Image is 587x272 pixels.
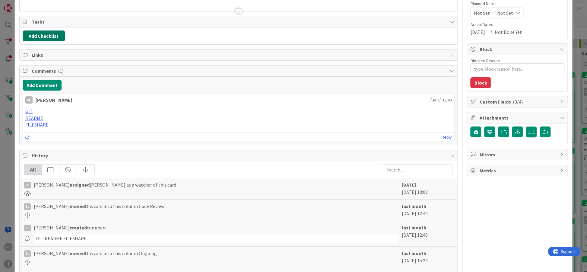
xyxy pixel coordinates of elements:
[401,203,453,218] div: [DATE] 12:49
[24,182,31,188] div: FC
[24,225,31,231] div: SL
[34,250,157,257] span: [PERSON_NAME] this card into this column Ongoing
[383,164,453,175] input: Search...
[512,99,522,105] span: ( 3/4 )
[494,28,522,36] span: Not Done Yet
[36,96,72,104] div: [PERSON_NAME]
[430,97,452,103] span: [DATE] 12:48
[58,68,64,74] span: ( 1 )
[34,234,399,243] div: GIT README FILESHARE
[24,250,31,257] div: SL
[470,58,500,63] label: Blocked Reason
[401,203,426,209] b: last month
[441,133,452,141] a: Reply
[474,9,490,17] span: Not Set
[470,28,485,36] span: [DATE]
[401,224,453,243] div: [DATE] 12:48
[34,181,176,188] span: [PERSON_NAME] [PERSON_NAME] as a watcher of this card
[70,203,85,209] b: moved
[70,182,90,188] b: assigned
[401,250,426,256] b: last month
[25,122,49,128] a: FILESHARE
[34,224,107,231] span: [PERSON_NAME] comment
[497,9,513,17] span: Not Set
[470,21,564,28] span: Actual Dates
[24,165,42,175] div: All
[470,77,491,88] button: Block
[23,80,62,91] button: Add Comment
[470,1,564,7] span: Planned Dates
[34,203,164,210] span: [PERSON_NAME] this card into this column Code Review
[32,18,447,25] span: Tasks
[32,51,447,59] span: Links
[401,181,453,196] div: [DATE] 18:03
[401,225,426,231] b: last month
[24,203,31,210] div: SL
[32,67,447,75] span: Comments
[479,114,557,121] span: Attachments
[32,152,447,159] span: History
[479,167,557,174] span: Metrics
[25,96,33,104] div: SL
[479,98,557,105] span: Custom Fields
[479,151,557,158] span: Mirrors
[23,30,65,41] button: Add Checklist
[70,225,87,231] b: created
[479,46,557,53] span: Block
[25,115,43,121] a: README
[401,250,453,265] div: [DATE] 15:23
[25,108,33,114] a: GIT
[70,250,85,256] b: moved
[401,182,416,188] b: [DATE]
[13,1,27,8] span: Support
